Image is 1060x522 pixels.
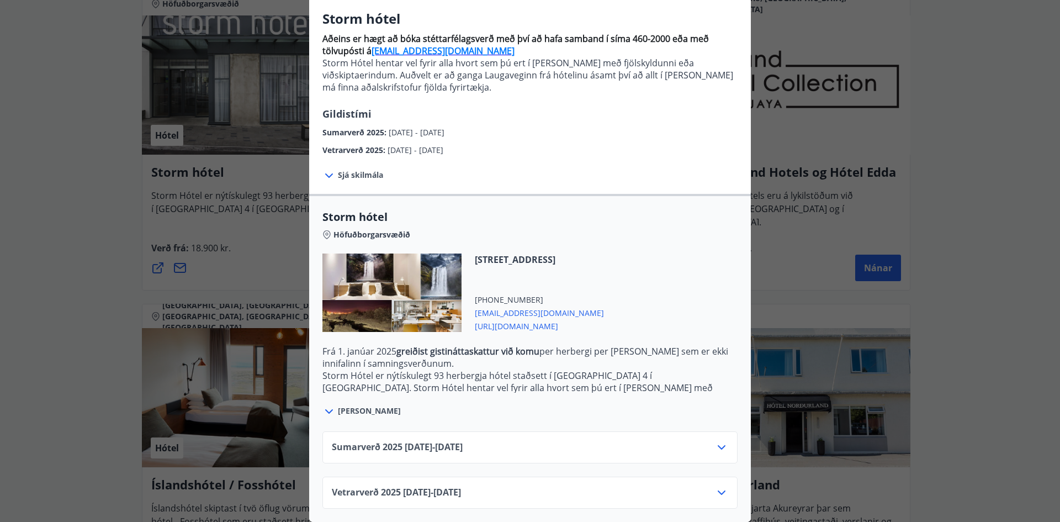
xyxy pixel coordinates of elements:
[322,33,709,57] strong: Aðeins er hægt að bóka stéttarfélagsverð með því að hafa samband í síma 460-2000 eða með tölvupós...
[322,107,372,120] span: Gildistími
[389,127,444,138] span: [DATE] - [DATE]
[338,170,383,181] span: Sjá skilmála
[338,405,401,416] span: [PERSON_NAME]
[475,294,604,305] span: [PHONE_NUMBER]
[475,319,604,332] span: [URL][DOMAIN_NAME]
[322,370,738,418] p: Storm Hótel er nýtískulegt 93 herbergja hótel staðsett í [GEOGRAPHIC_DATA] 4 í [GEOGRAPHIC_DATA]....
[333,229,410,240] span: Höfuðborgarsvæðið
[322,9,738,28] h3: Storm hótel
[322,345,738,370] p: Frá 1. janúar 2025 per herbergi per [PERSON_NAME] sem er ekki innifalinn í samningsverðunum.
[322,127,389,138] span: Sumarverð 2025 :
[396,345,539,357] strong: greiðist gistináttaskattur við komu
[322,57,738,93] p: Storm Hótel hentar vel fyrir alla hvort sem þú ert í [PERSON_NAME] með fjölskyldunni eða viðskipt...
[322,209,738,225] span: Storm hótel
[322,145,388,155] span: Vetrarverð 2025 :
[475,254,604,266] span: [STREET_ADDRESS]
[475,305,604,319] span: [EMAIL_ADDRESS][DOMAIN_NAME]
[372,45,515,57] a: [EMAIL_ADDRESS][DOMAIN_NAME]
[388,145,443,155] span: [DATE] - [DATE]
